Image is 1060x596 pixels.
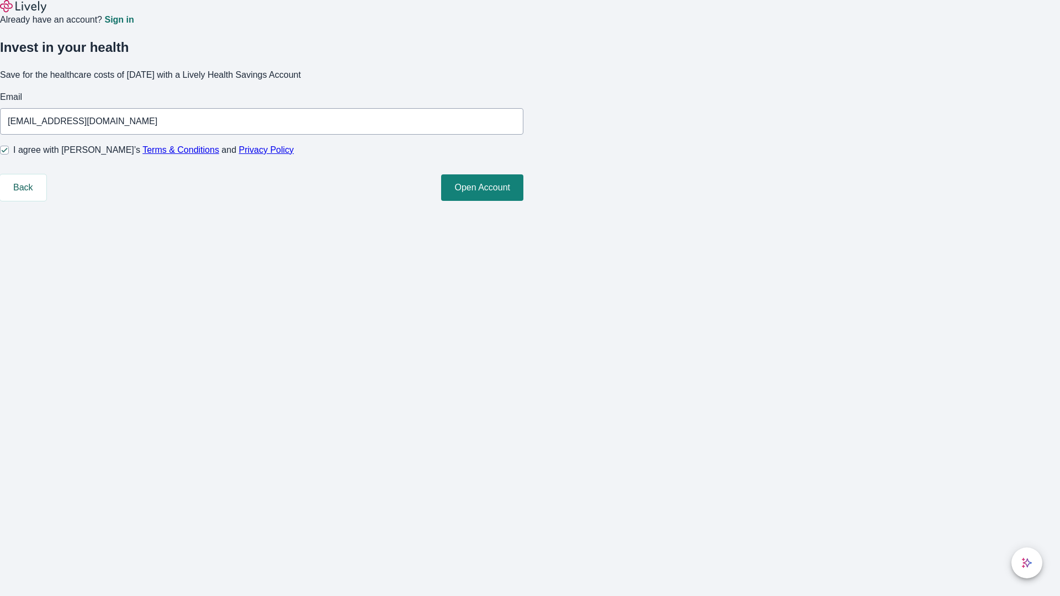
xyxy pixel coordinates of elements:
button: chat [1011,547,1042,578]
button: Open Account [441,174,523,201]
a: Terms & Conditions [142,145,219,155]
span: I agree with [PERSON_NAME]’s and [13,143,294,157]
a: Privacy Policy [239,145,294,155]
a: Sign in [104,15,134,24]
svg: Lively AI Assistant [1021,557,1032,568]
